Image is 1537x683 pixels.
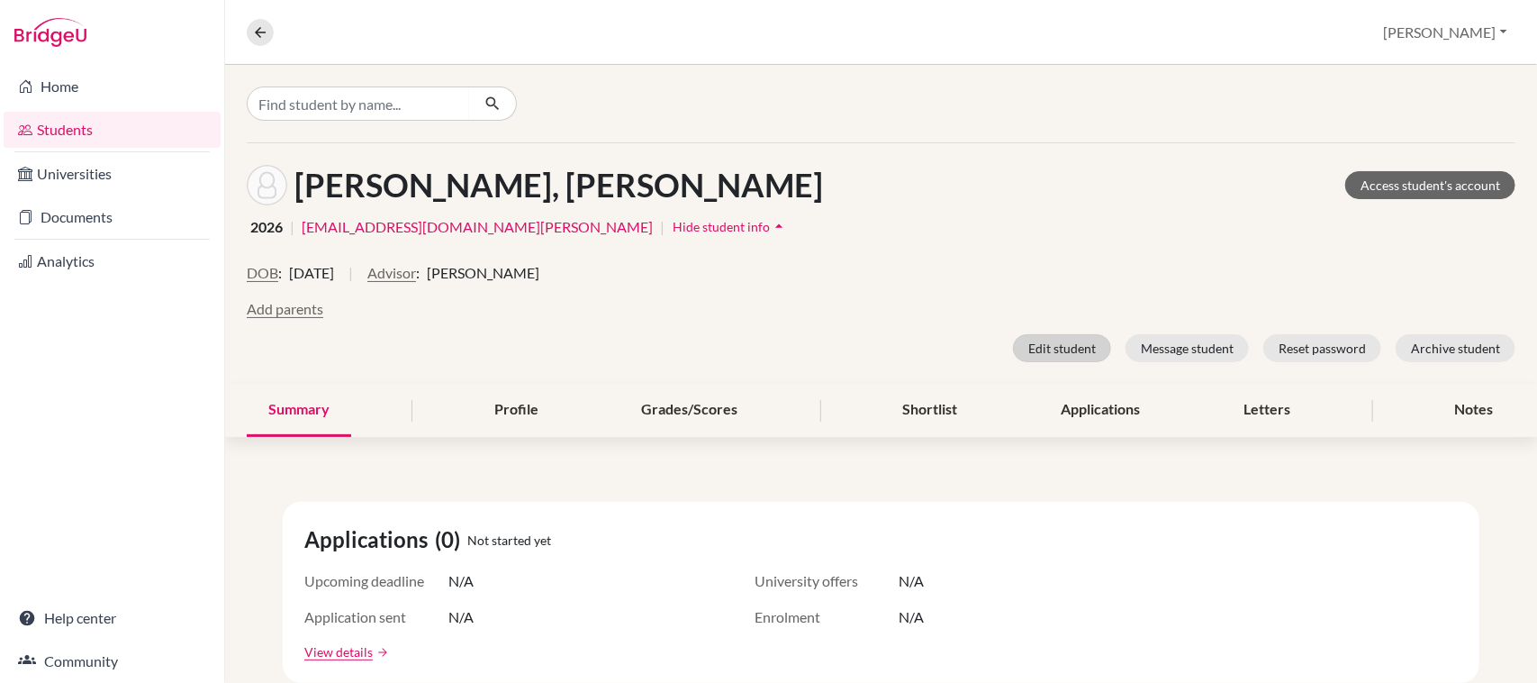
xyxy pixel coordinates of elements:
span: (0) [435,524,467,556]
i: arrow_drop_up [770,217,788,235]
div: Shortlist [881,384,979,437]
a: Community [4,643,221,679]
span: Applications [304,524,435,556]
div: Profile [473,384,560,437]
span: Not started yet [467,531,551,550]
button: Reset password [1263,334,1381,362]
div: Applications [1039,384,1162,437]
div: Grades/Scores [620,384,760,437]
div: Letters [1222,384,1312,437]
a: Home [4,68,221,105]
button: Archive student [1396,334,1515,362]
img: Tiago CORONEL GUERRERO's avatar [247,165,287,205]
button: [PERSON_NAME] [1376,15,1515,50]
span: Hide student info [673,219,770,234]
input: Find student by name... [247,87,470,121]
h1: [PERSON_NAME], [PERSON_NAME] [294,166,823,205]
a: View details [304,642,373,661]
button: Advisor [367,262,416,284]
button: Add parents [247,298,323,320]
span: N/A [899,606,924,628]
span: [PERSON_NAME] [427,262,539,284]
span: Application sent [304,606,448,628]
a: Students [4,112,221,148]
button: Edit student [1013,334,1111,362]
span: Enrolment [755,606,899,628]
span: N/A [899,570,924,592]
span: : [416,262,420,284]
a: Help center [4,600,221,636]
a: Access student's account [1345,171,1515,199]
span: | [348,262,353,298]
span: [DATE] [289,262,334,284]
a: Universities [4,156,221,192]
span: 2026 [250,216,283,238]
span: | [660,216,665,238]
button: Hide student infoarrow_drop_up [672,213,789,241]
span: Upcoming deadline [304,570,448,592]
span: University offers [755,570,899,592]
div: Summary [247,384,351,437]
a: Documents [4,199,221,235]
img: Bridge-U [14,18,86,47]
button: Message student [1126,334,1249,362]
a: arrow_forward [373,646,389,659]
span: N/A [448,606,474,628]
span: N/A [448,570,474,592]
a: [EMAIL_ADDRESS][DOMAIN_NAME][PERSON_NAME] [302,216,653,238]
div: Notes [1433,384,1515,437]
span: | [290,216,294,238]
button: DOB [247,262,278,284]
span: : [278,262,282,284]
a: Analytics [4,243,221,279]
